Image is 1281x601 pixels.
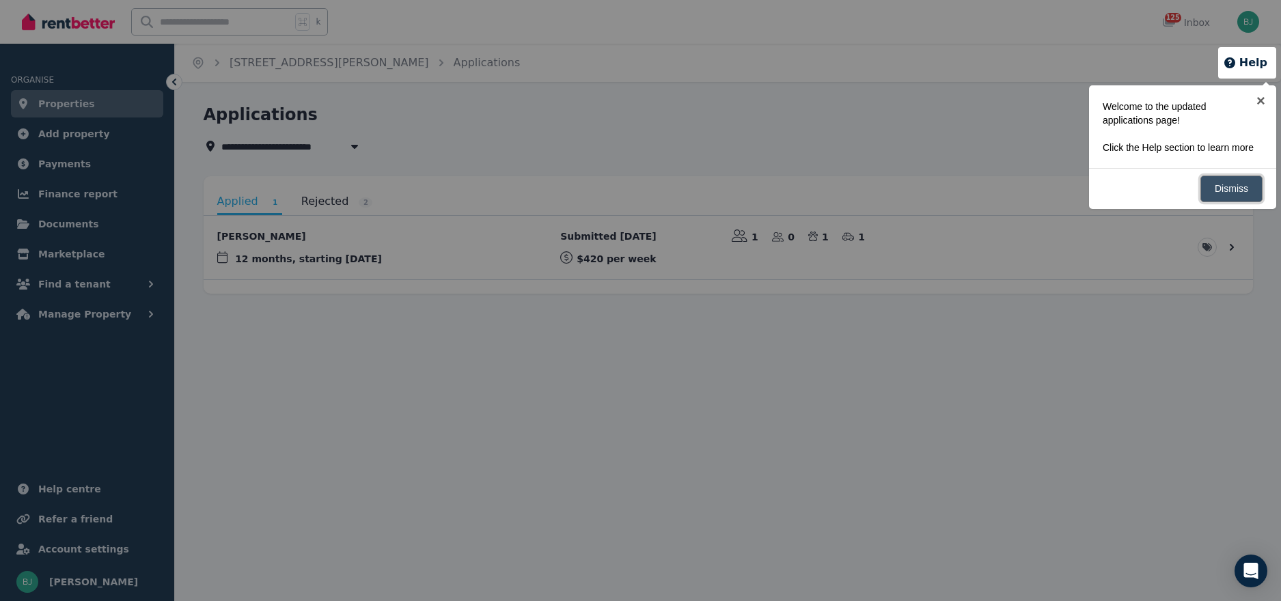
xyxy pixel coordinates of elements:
[1200,176,1263,202] a: Dismiss
[1103,100,1254,127] p: Welcome to the updated applications page!
[1223,55,1267,71] button: Help
[1245,85,1276,116] a: ×
[1235,555,1267,587] div: Open Intercom Messenger
[1103,141,1254,154] p: Click the Help section to learn more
